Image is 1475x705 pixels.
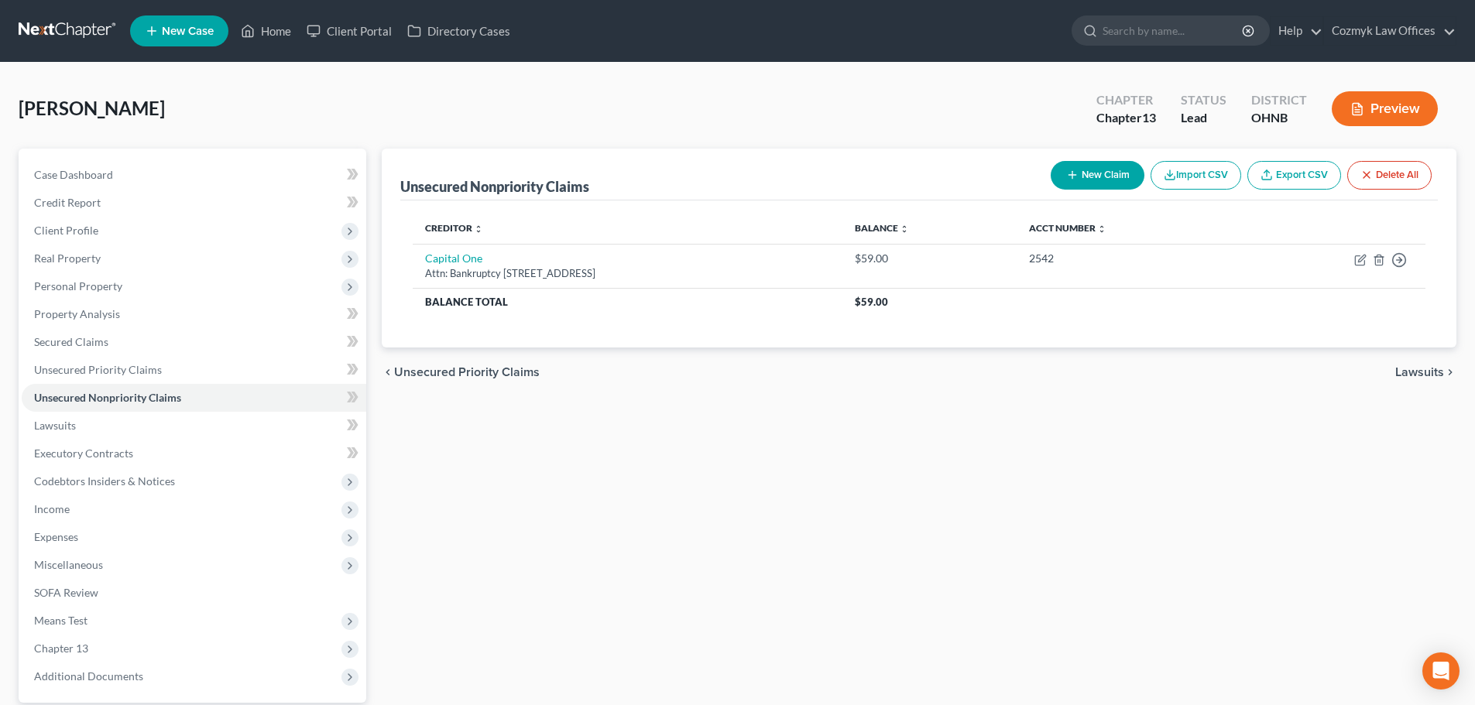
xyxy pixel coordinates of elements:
a: Lawsuits [22,412,366,440]
div: Attn: Bankruptcy [STREET_ADDRESS] [425,266,830,281]
button: New Claim [1051,161,1144,190]
span: [PERSON_NAME] [19,97,165,119]
span: Personal Property [34,279,122,293]
a: Capital One [425,252,482,265]
a: Balance unfold_more [855,222,909,234]
div: Chapter [1096,91,1156,109]
span: Income [34,502,70,515]
div: Unsecured Nonpriority Claims [400,177,589,196]
a: Case Dashboard [22,161,366,189]
span: SOFA Review [34,586,98,599]
span: Lawsuits [1395,366,1444,378]
a: SOFA Review [22,579,366,607]
span: Unsecured Nonpriority Claims [34,391,181,404]
span: Property Analysis [34,307,120,320]
div: Status [1181,91,1226,109]
a: Unsecured Priority Claims [22,356,366,384]
span: Real Property [34,252,101,265]
div: OHNB [1251,109,1307,127]
span: Unsecured Priority Claims [394,366,540,378]
i: chevron_left [382,366,394,378]
div: $59.00 [855,251,1004,266]
button: Delete All [1347,161,1432,190]
button: chevron_left Unsecured Priority Claims [382,366,540,378]
span: Secured Claims [34,335,108,348]
span: Lawsuits [34,419,76,432]
i: unfold_more [900,224,909,234]
input: Search by name... [1103,16,1244,45]
div: Open Intercom Messenger [1422,652,1460,690]
span: Miscellaneous [34,558,103,571]
span: Executory Contracts [34,447,133,460]
i: unfold_more [1097,224,1106,234]
a: Acct Number unfold_more [1029,222,1106,234]
span: $59.00 [855,296,888,308]
a: Help [1271,17,1322,45]
a: Directory Cases [400,17,518,45]
span: Additional Documents [34,669,143,683]
a: Export CSV [1247,161,1341,190]
a: Cozmyk Law Offices [1324,17,1456,45]
a: Unsecured Nonpriority Claims [22,384,366,412]
i: chevron_right [1444,366,1456,378]
div: Chapter [1096,109,1156,127]
button: Lawsuits chevron_right [1395,366,1456,378]
div: District [1251,91,1307,109]
a: Credit Report [22,189,366,217]
span: Codebtors Insiders & Notices [34,474,175,488]
span: New Case [162,26,214,37]
span: Client Profile [34,224,98,237]
i: unfold_more [474,224,483,234]
a: Executory Contracts [22,440,366,467]
th: Balance Total [413,288,842,316]
div: 2542 [1029,251,1230,266]
span: Means Test [34,614,87,627]
a: Client Portal [299,17,400,45]
a: Property Analysis [22,300,366,328]
button: Preview [1332,91,1438,126]
a: Home [233,17,299,45]
button: Import CSV [1151,161,1241,190]
span: Credit Report [34,196,101,209]
a: Secured Claims [22,328,366,356]
div: Lead [1181,109,1226,127]
a: Creditor unfold_more [425,222,483,234]
span: Unsecured Priority Claims [34,363,162,376]
span: Expenses [34,530,78,543]
span: 13 [1142,110,1156,125]
span: Case Dashboard [34,168,113,181]
span: Chapter 13 [34,642,88,655]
